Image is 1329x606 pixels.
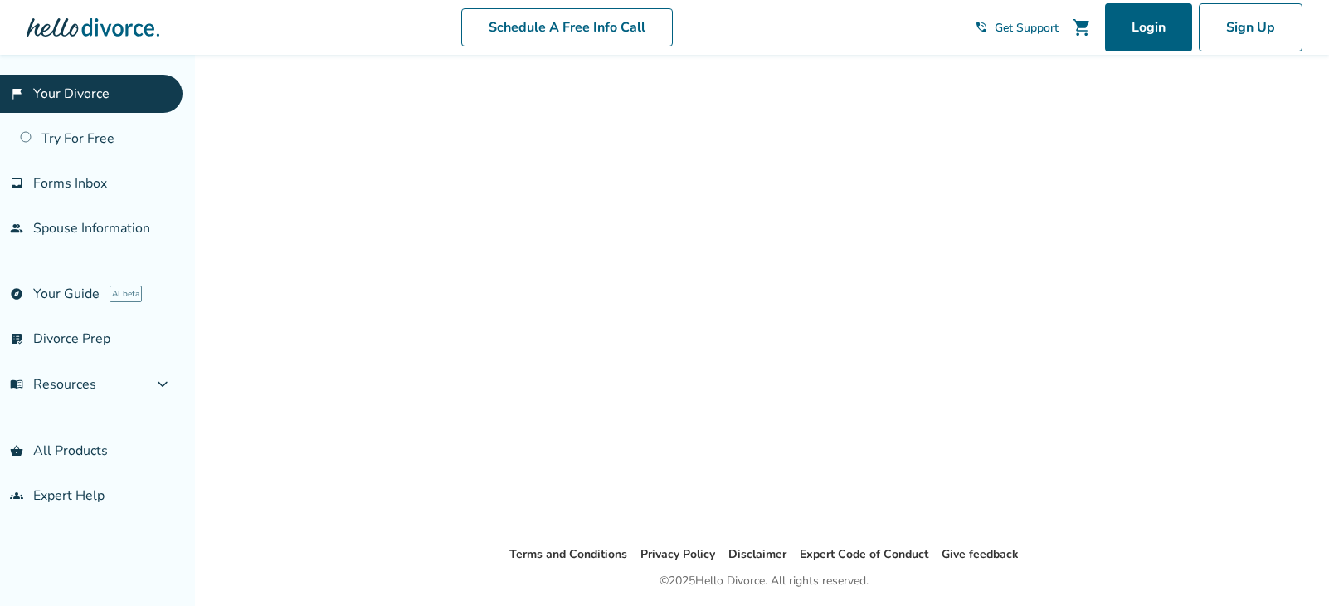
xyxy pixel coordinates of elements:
span: shopping_basket [10,444,23,457]
a: Schedule A Free Info Call [461,8,673,46]
a: Sign Up [1199,3,1302,51]
span: flag_2 [10,87,23,100]
a: Login [1105,3,1192,51]
a: Terms and Conditions [509,546,627,562]
div: © 2025 Hello Divorce. All rights reserved. [660,571,869,591]
span: Get Support [995,20,1059,36]
span: expand_more [153,374,173,394]
span: menu_book [10,378,23,391]
span: shopping_cart [1072,17,1092,37]
span: phone_in_talk [975,21,988,34]
span: people [10,222,23,235]
a: phone_in_talkGet Support [975,20,1059,36]
a: Privacy Policy [640,546,715,562]
a: Expert Code of Conduct [800,546,928,562]
span: AI beta [110,286,142,302]
li: Give feedback [942,545,1019,564]
span: inbox [10,177,23,190]
span: groups [10,489,23,502]
span: list_alt_check [10,332,23,345]
span: Forms Inbox [33,174,107,193]
li: Disclaimer [728,545,786,564]
span: explore [10,287,23,301]
span: Resources [10,375,96,393]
